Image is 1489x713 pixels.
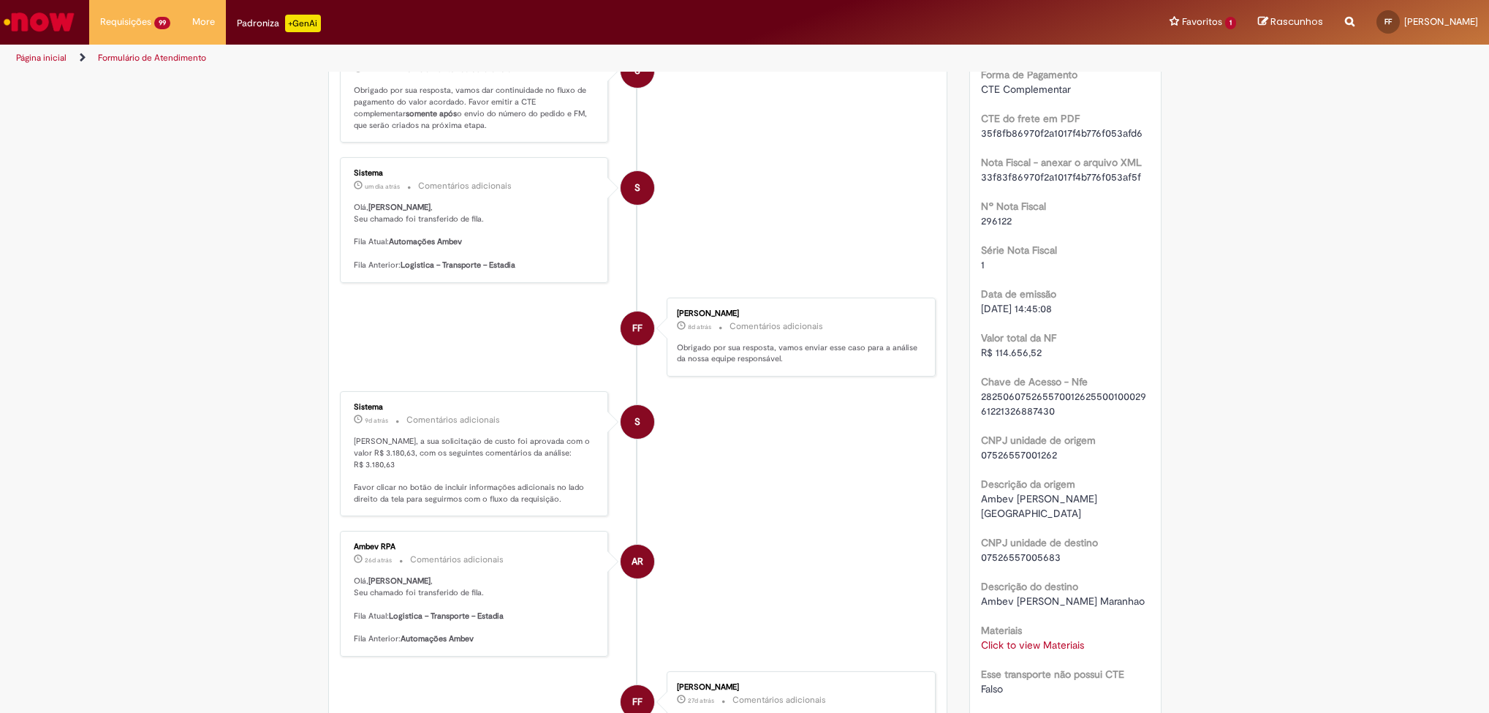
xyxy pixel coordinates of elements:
[981,682,1003,695] span: Falso
[981,375,1088,388] b: Chave de Acesso - Nfe
[981,170,1141,184] span: 33f83f86970f2a1017f4b776f053af5f
[981,287,1056,301] b: Data de emissão
[410,554,504,566] small: Comentários adicionais
[688,322,711,331] span: 8d atrás
[981,580,1078,593] b: Descrição do destino
[354,169,597,178] div: Sistema
[354,436,597,505] p: [PERSON_NAME], a sua solicitação de custo foi aprovada com o valor R$ 3.180,63, com os seguintes ...
[621,54,654,88] div: System
[100,15,151,29] span: Requisições
[634,170,640,205] span: S
[981,551,1061,564] span: 07526557005683
[401,260,515,271] b: Logistica – Transporte – Estadia
[368,202,431,213] b: [PERSON_NAME]
[1384,17,1392,26] span: FF
[368,576,431,586] b: [PERSON_NAME]
[11,45,982,72] ul: Trilhas de página
[981,302,1052,315] span: [DATE] 14:45:08
[981,434,1096,447] b: CNPJ unidade de origem
[1270,15,1323,29] span: Rascunhos
[981,492,1100,520] span: Ambev [PERSON_NAME] [GEOGRAPHIC_DATA]
[154,17,170,29] span: 99
[192,15,215,29] span: More
[621,171,654,205] div: System
[981,68,1077,81] b: Forma de Pagamento
[632,544,643,579] span: AR
[354,202,597,271] p: Olá, , Seu chamado foi transferido de fila. Fila Atual: Fila Anterior:
[981,638,1084,652] a: Click to view Materiais
[981,112,1080,125] b: CTE do frete em PDF
[237,15,321,32] div: Padroniza
[981,83,1071,96] span: CTE Complementar
[677,342,920,365] p: Obrigado por sua resposta, vamos enviar esse caso para a análise da nossa equipe responsável.
[401,633,474,644] b: Automações Ambev
[677,683,920,692] div: [PERSON_NAME]
[730,320,823,333] small: Comentários adicionais
[632,311,643,346] span: FF
[406,414,500,426] small: Comentários adicionais
[732,694,826,706] small: Comentários adicionais
[981,331,1056,344] b: Valor total da NF
[1258,15,1323,29] a: Rascunhos
[621,545,654,578] div: Ambev RPA
[354,543,597,551] div: Ambev RPA
[688,322,711,331] time: 19/08/2025 18:16:46
[981,127,1143,140] span: 35f8fb86970f2a1017f4b776f053afd6
[981,595,1145,608] span: Ambev [PERSON_NAME] Maranhao
[406,108,457,119] b: somente após
[981,536,1098,549] b: CNPJ unidade de destino
[365,416,388,425] time: 19/08/2025 17:02:22
[1,7,77,37] img: ServiceNow
[354,85,597,131] p: Obrigado por sua resposta, vamos dar continuidade no fluxo de pagamento do valor acordado. Favor ...
[1182,15,1222,29] span: Favoritos
[365,556,392,565] span: 26d atrás
[354,403,597,412] div: Sistema
[981,258,985,271] span: 1
[981,448,1057,461] span: 07526557001262
[621,312,654,345] div: Fabiana Fonseca
[418,180,512,192] small: Comentários adicionais
[981,200,1046,213] b: Nº Nota Fiscal
[1404,15,1478,28] span: [PERSON_NAME]
[389,236,462,247] b: Automações Ambev
[981,624,1022,637] b: Materiais
[389,611,504,622] b: Logistica – Transporte – Estadia
[1225,17,1236,29] span: 1
[365,182,400,191] span: um dia atrás
[354,576,597,644] p: Olá, , Seu chamado foi transferido de fila. Fila Atual: Fila Anterior:
[688,696,714,705] time: 31/07/2025 20:24:10
[981,214,1012,227] span: 296122
[634,404,640,440] span: S
[981,346,1042,359] span: R$ 114.656,52
[621,405,654,439] div: System
[981,156,1142,169] b: Nota Fiscal - anexar o arquivo XML
[981,478,1075,491] b: Descrição da origem
[688,696,714,705] span: 27d atrás
[677,309,920,318] div: [PERSON_NAME]
[285,15,321,32] p: +GenAi
[634,53,640,88] span: S
[981,390,1146,418] span: 28250607526557001262550010002961221326887430
[16,52,67,64] a: Página inicial
[365,416,388,425] span: 9d atrás
[981,668,1124,681] b: Esse transporte não possui CTE
[365,556,392,565] time: 01/08/2025 19:06:37
[98,52,206,64] a: Formulário de Atendimento
[981,244,1057,257] b: Série Nota Fiscal
[365,182,400,191] time: 26/08/2025 10:41:59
